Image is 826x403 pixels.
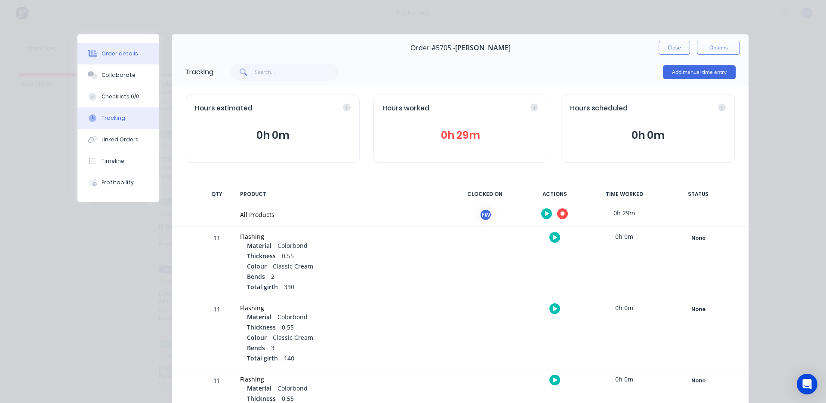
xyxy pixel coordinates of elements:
[102,157,124,165] div: Timeline
[240,303,442,312] div: Flashing
[570,127,726,143] button: 0h 0m
[247,241,271,250] span: Material
[663,65,736,79] button: Add manual time entry
[77,150,159,172] button: Timeline
[240,232,442,241] div: Flashing
[522,185,587,203] div: ACTIONS
[77,129,159,150] button: Linked Orders
[592,185,656,203] div: TIME WORKED
[410,44,455,52] span: Order #5705 -
[247,241,442,251] div: Colorbond
[247,312,271,321] span: Material
[195,104,253,113] span: Hours estimated
[247,272,442,282] div: 2
[247,323,276,332] span: Thickness
[667,232,729,244] div: None
[797,374,817,394] div: Open Intercom Messenger
[247,323,442,333] div: 0.55
[247,251,442,262] div: 0.55
[662,185,735,203] div: STATUS
[247,251,276,260] span: Thickness
[592,203,656,223] div: 0h 29m
[247,333,442,343] div: Classic Cream
[570,104,628,113] span: Hours scheduled
[592,369,656,389] div: 0h 0m
[255,64,339,81] input: Search...
[247,384,442,394] div: Colorbond
[659,41,690,55] button: Close
[247,394,276,403] span: Thickness
[77,107,159,129] button: Tracking
[697,41,740,55] button: Options
[102,114,125,122] div: Tracking
[102,71,136,79] div: Collaborate
[204,185,230,203] div: QTY
[453,185,517,203] div: CLOCKED ON
[247,262,267,271] span: Colour
[382,104,429,113] span: Hours worked
[195,127,351,143] button: 0h 0m
[77,86,159,107] button: Checklists 0/0
[77,172,159,193] button: Profitability
[247,333,267,342] span: Colour
[102,179,134,186] div: Profitability
[102,136,139,143] div: Linked Orders
[185,67,213,77] div: Tracking
[247,262,442,272] div: Classic Cream
[479,208,492,221] div: FW
[204,299,230,369] div: 11
[235,185,447,203] div: PRODUCT
[247,384,271,393] span: Material
[247,343,442,354] div: 3
[667,304,729,315] div: None
[382,127,538,143] button: 0h 29m
[102,50,138,58] div: Order details
[240,210,442,219] div: All Products
[667,303,730,315] button: None
[77,43,159,64] button: Order details
[592,298,656,318] div: 0h 0m
[592,227,656,246] div: 0h 0m
[455,44,511,52] span: [PERSON_NAME]
[247,354,278,363] span: Total girth
[247,312,442,323] div: Colorbond
[667,375,730,387] button: None
[667,232,730,244] button: None
[247,354,442,364] div: 140
[77,64,159,86] button: Collaborate
[247,282,442,293] div: 330
[247,343,265,352] span: Bends
[240,375,442,384] div: Flashing
[204,228,230,298] div: 11
[247,272,265,281] span: Bends
[247,282,278,291] span: Total girth
[102,93,139,101] div: Checklists 0/0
